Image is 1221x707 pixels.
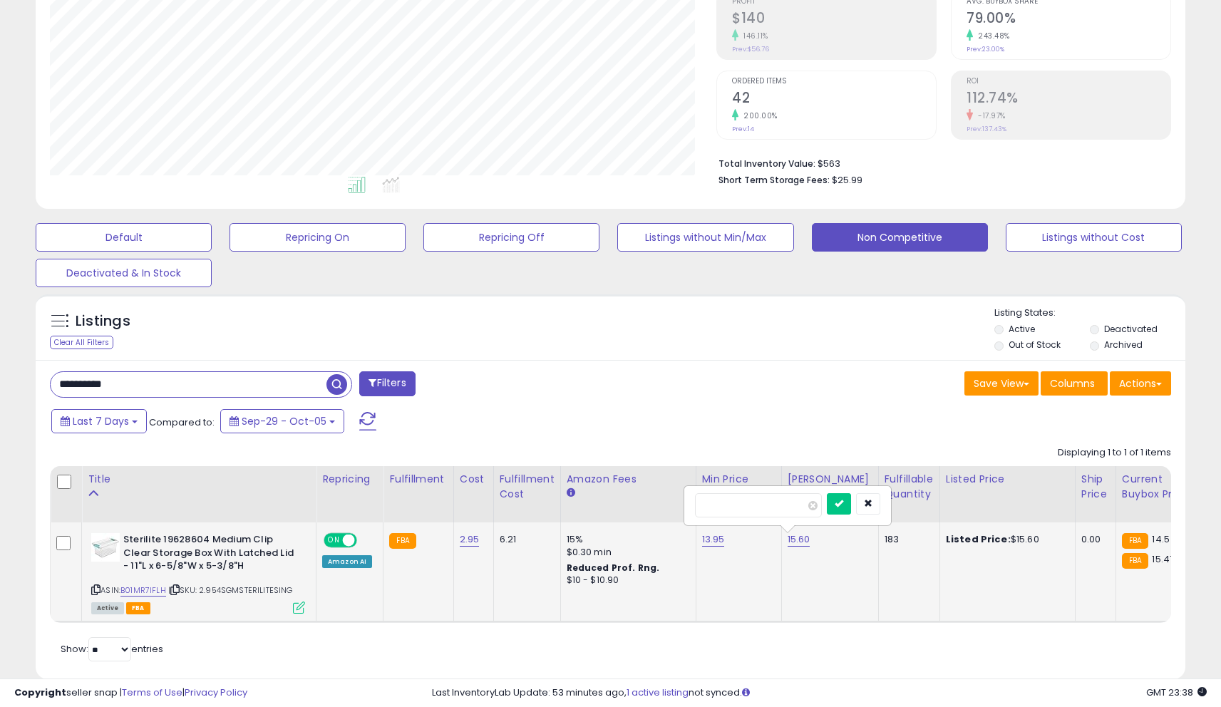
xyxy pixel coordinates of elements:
button: Deactivated & In Stock [36,259,212,287]
a: 15.60 [788,532,810,547]
span: Sep-29 - Oct-05 [242,414,326,428]
b: Sterilite 19628604 Medium Clip Clear Storage Box With Latched Lid - 11"L x 6-5/8"W x 5-3/8"H [123,533,297,577]
button: Actions [1110,371,1171,396]
img: 21QKOsgF+TL._SL40_.jpg [91,533,120,562]
p: Listing States: [994,306,1185,320]
div: Fulfillment Cost [500,472,555,502]
button: Columns [1041,371,1108,396]
small: 200.00% [738,110,778,121]
span: 15.47 [1152,552,1175,566]
span: 2025-10-14 23:38 GMT [1146,686,1207,699]
div: seller snap | | [14,686,247,700]
label: Active [1009,323,1035,335]
div: 6.21 [500,533,550,546]
div: Amazon Fees [567,472,690,487]
span: Compared to: [149,416,215,429]
a: Privacy Policy [185,686,247,699]
div: Repricing [322,472,377,487]
span: $25.99 [832,173,862,187]
span: FBA [126,602,150,614]
div: ASIN: [91,533,305,612]
button: Filters [359,371,415,396]
button: Save View [964,371,1039,396]
button: Repricing On [230,223,406,252]
b: Reduced Prof. Rng. [567,562,660,574]
h2: $140 [732,10,936,29]
button: Sep-29 - Oct-05 [220,409,344,433]
div: Current Buybox Price [1122,472,1195,502]
small: Prev: 137.43% [967,125,1006,133]
b: Listed Price: [946,532,1011,546]
b: Short Term Storage Fees: [718,174,830,186]
div: Cost [460,472,488,487]
span: OFF [355,535,378,547]
b: Total Inventory Value: [718,158,815,170]
button: Last 7 Days [51,409,147,433]
small: -17.97% [973,110,1006,121]
button: Listings without Cost [1006,223,1182,252]
small: 243.48% [973,31,1010,41]
a: 13.95 [702,532,725,547]
small: Amazon Fees. [567,487,575,500]
div: Fulfillable Quantity [885,472,934,502]
div: Ship Price [1081,472,1110,502]
span: | SKU: 2.954SGMSTERILITESING [168,584,293,596]
small: FBA [1122,533,1148,549]
span: Last 7 Days [73,414,129,428]
a: 1 active listing [627,686,689,699]
span: Columns [1050,376,1095,391]
button: Default [36,223,212,252]
div: Min Price [702,472,776,487]
a: 2.95 [460,532,480,547]
div: Listed Price [946,472,1069,487]
span: ON [325,535,343,547]
small: Prev: 14 [732,125,754,133]
small: Prev: 23.00% [967,45,1004,53]
small: FBA [1122,553,1148,569]
span: Show: entries [61,642,163,656]
div: Last InventoryLab Update: 53 minutes ago, not synced. [432,686,1207,700]
div: 0.00 [1081,533,1105,546]
div: Displaying 1 to 1 of 1 items [1058,446,1171,460]
h2: 42 [732,90,936,109]
h2: 79.00% [967,10,1170,29]
span: Ordered Items [732,78,936,86]
span: ROI [967,78,1170,86]
small: 146.11% [738,31,768,41]
div: Fulfillment [389,472,447,487]
button: Repricing Off [423,223,599,252]
div: 15% [567,533,685,546]
div: $0.30 min [567,546,685,559]
button: Non Competitive [812,223,988,252]
div: $10 - $10.90 [567,574,685,587]
li: $563 [718,154,1160,171]
label: Deactivated [1104,323,1158,335]
small: FBA [389,533,416,549]
a: Terms of Use [122,686,182,699]
button: Listings without Min/Max [617,223,793,252]
span: All listings currently available for purchase on Amazon [91,602,124,614]
strong: Copyright [14,686,66,699]
span: 14.5 [1152,532,1170,546]
small: Prev: $56.76 [732,45,769,53]
h2: 112.74% [967,90,1170,109]
div: $15.60 [946,533,1064,546]
h5: Listings [76,311,130,331]
label: Archived [1104,339,1143,351]
div: Amazon AI [322,555,372,568]
div: Clear All Filters [50,336,113,349]
div: Title [88,472,310,487]
div: 183 [885,533,929,546]
a: B01MR7IFLH [120,584,166,597]
div: [PERSON_NAME] [788,472,872,487]
label: Out of Stock [1009,339,1061,351]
